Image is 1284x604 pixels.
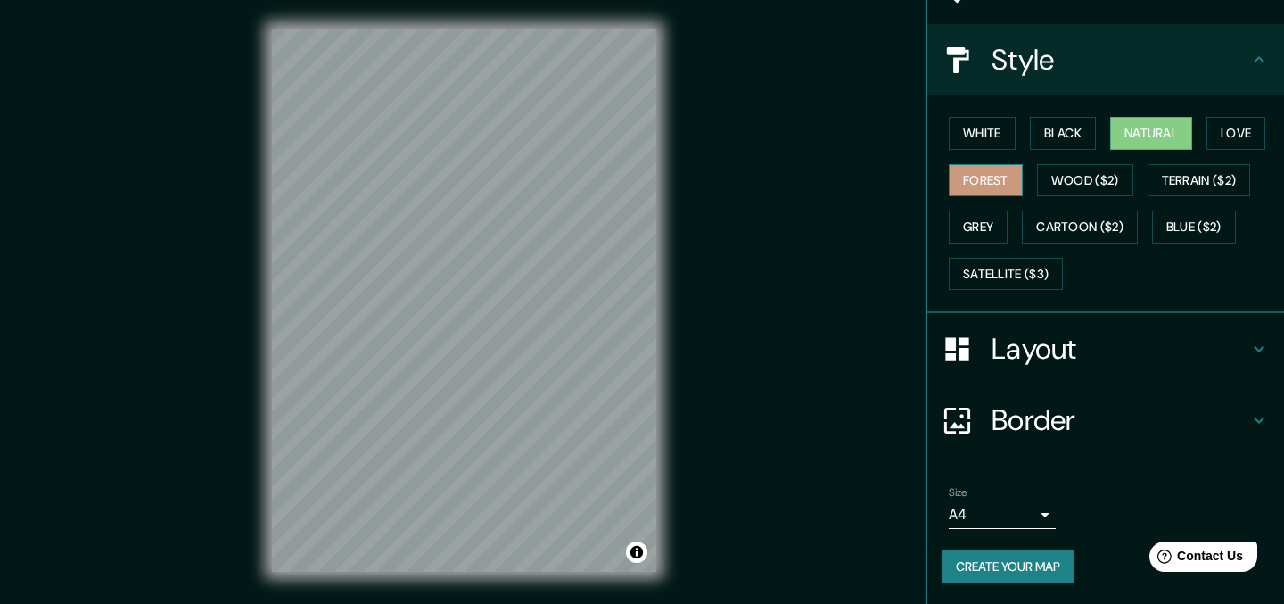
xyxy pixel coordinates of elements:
[949,164,1023,197] button: Forest
[949,211,1008,244] button: Grey
[927,24,1284,95] div: Style
[1206,117,1265,150] button: Love
[992,331,1248,367] h4: Layout
[1148,164,1251,197] button: Terrain ($2)
[1110,117,1192,150] button: Natural
[626,542,647,563] button: Toggle attribution
[272,29,656,572] canvas: Map
[1152,211,1236,244] button: Blue ($2)
[1125,534,1264,584] iframe: Help widget launcher
[949,117,1016,150] button: White
[927,385,1284,456] div: Border
[992,402,1248,438] h4: Border
[942,550,1074,583] button: Create your map
[949,501,1056,529] div: A4
[992,42,1248,78] h4: Style
[1030,117,1097,150] button: Black
[1037,164,1133,197] button: Wood ($2)
[927,313,1284,385] div: Layout
[949,258,1063,291] button: Satellite ($3)
[1022,211,1138,244] button: Cartoon ($2)
[949,485,967,501] label: Size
